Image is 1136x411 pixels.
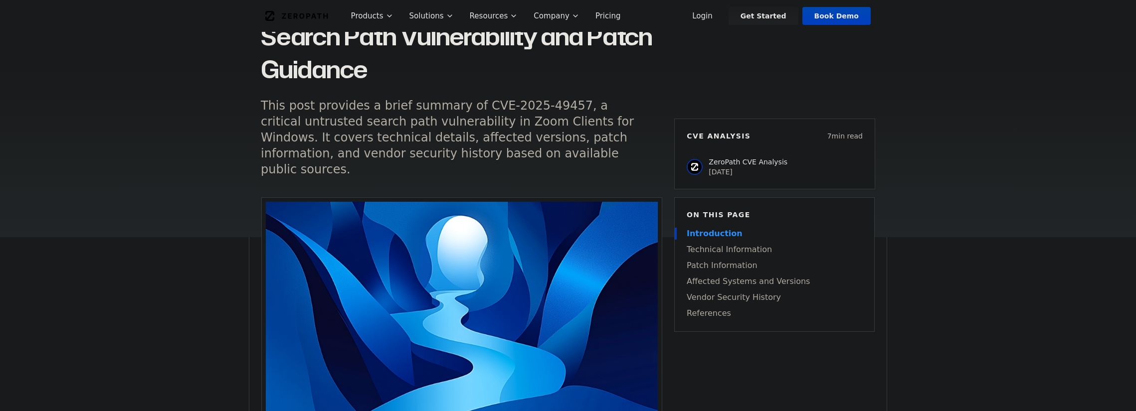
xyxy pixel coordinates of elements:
a: Get Started [729,7,798,25]
a: Introduction [687,228,862,240]
a: Affected Systems and Versions [687,275,862,287]
img: ZeroPath CVE Analysis [687,159,703,175]
a: Technical Information [687,244,862,256]
a: Book Demo [802,7,871,25]
a: Login [680,7,725,25]
p: [DATE] [709,167,787,177]
p: 7 min read [827,131,863,141]
h6: CVE Analysis [687,131,751,141]
a: Vendor Security History [687,291,862,303]
p: ZeroPath CVE Analysis [709,157,787,167]
a: References [687,307,862,319]
h6: On this page [687,210,862,220]
h5: This post provides a brief summary of CVE-2025-49457, a critical untrusted search path vulnerabil... [261,98,644,177]
a: Patch Information [687,260,862,272]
